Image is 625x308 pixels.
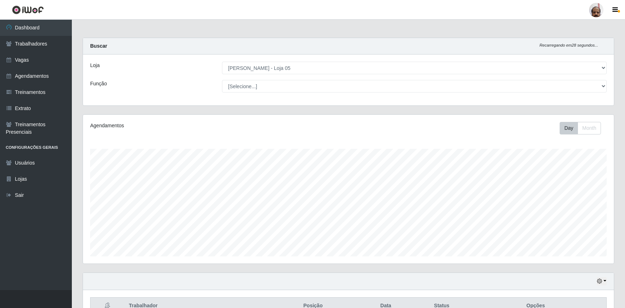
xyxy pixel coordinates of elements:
i: Recarregando em 28 segundos... [540,43,598,47]
img: CoreUI Logo [12,5,44,14]
button: Day [560,122,578,134]
label: Função [90,80,107,87]
div: Agendamentos [90,122,299,129]
strong: Buscar [90,43,107,49]
label: Loja [90,62,99,69]
button: Month [578,122,601,134]
div: Toolbar with button groups [560,122,607,134]
div: First group [560,122,601,134]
